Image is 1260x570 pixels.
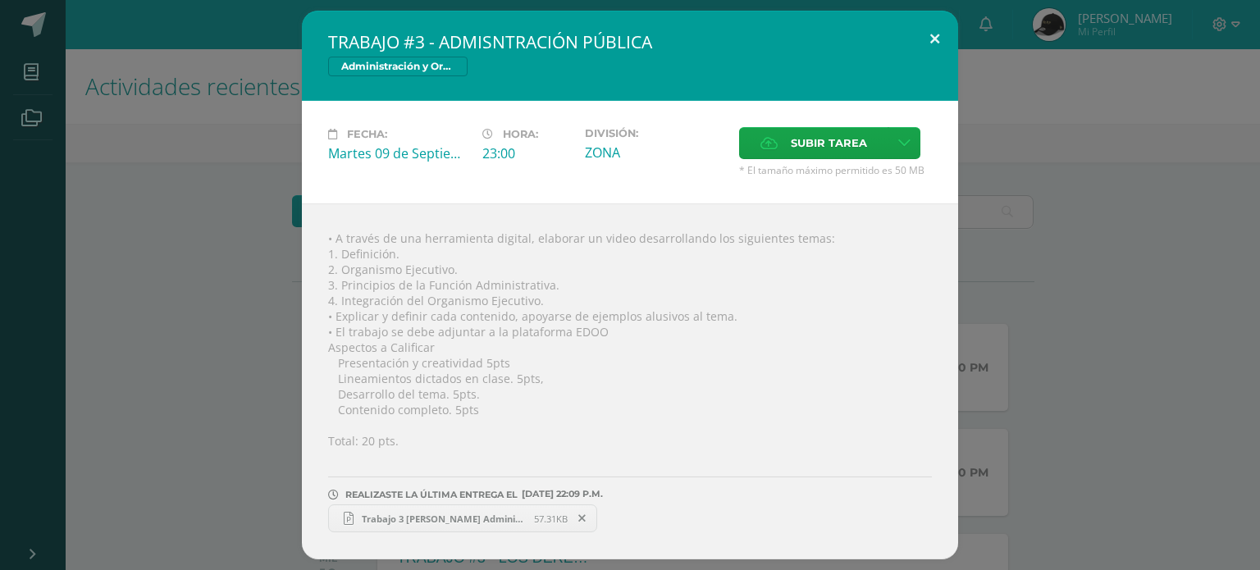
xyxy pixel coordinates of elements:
h2: TRABAJO #3 - ADMISNTRACIÓN PÚBLICA [328,30,932,53]
label: División: [585,127,726,139]
div: 23:00 [482,144,572,162]
span: Administración y Organización de Oficina [328,57,468,76]
div: • A través de una herramienta digital, elaborar un video desarrollando los siguientes temas: 1. D... [302,203,958,559]
span: [DATE] 22:09 P.M. [518,494,603,495]
div: Martes 09 de Septiembre [328,144,469,162]
button: Close (Esc) [911,11,958,66]
span: Trabajo 3 [PERSON_NAME] Administracion.pptx [354,513,534,525]
span: Fecha: [347,128,387,140]
span: * El tamaño máximo permitido es 50 MB [739,163,932,177]
span: Subir tarea [791,128,867,158]
a: Trabajo 3 [PERSON_NAME] Administracion.pptx 57.31KB [328,504,597,532]
span: Hora: [503,128,538,140]
span: 57.31KB [534,513,568,525]
div: ZONA [585,144,726,162]
span: Remover entrega [568,509,596,527]
span: REALIZASTE LA ÚLTIMA ENTREGA EL [345,489,518,500]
